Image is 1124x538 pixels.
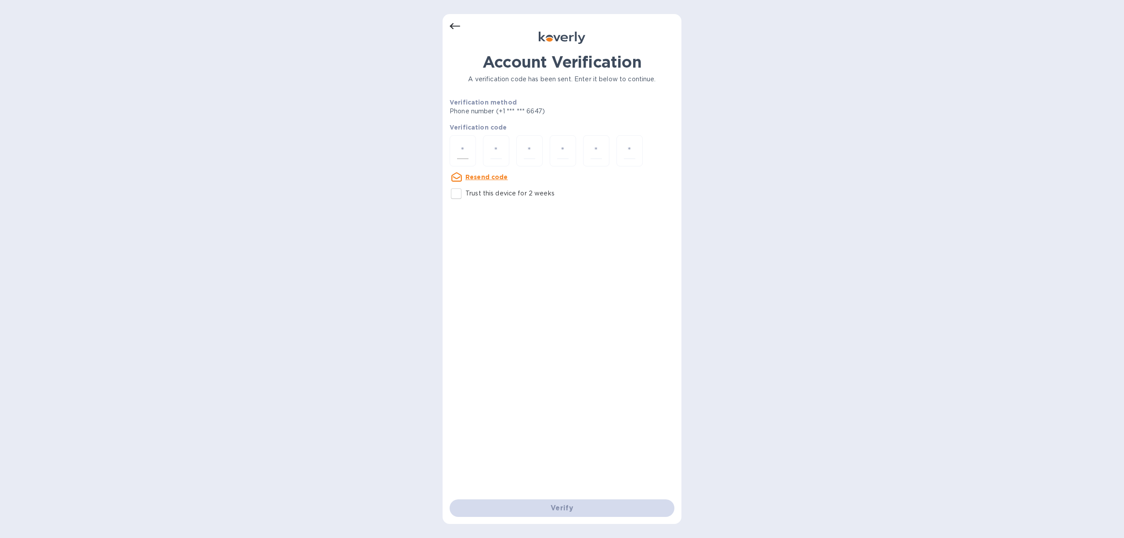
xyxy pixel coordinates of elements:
p: Phone number (+1 *** *** 6647) [450,107,612,116]
u: Resend code [465,173,508,181]
p: A verification code has been sent. Enter it below to continue. [450,75,674,84]
b: Verification method [450,99,517,106]
h1: Account Verification [450,53,674,71]
p: Verification code [450,123,674,132]
p: Trust this device for 2 weeks [465,189,555,198]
